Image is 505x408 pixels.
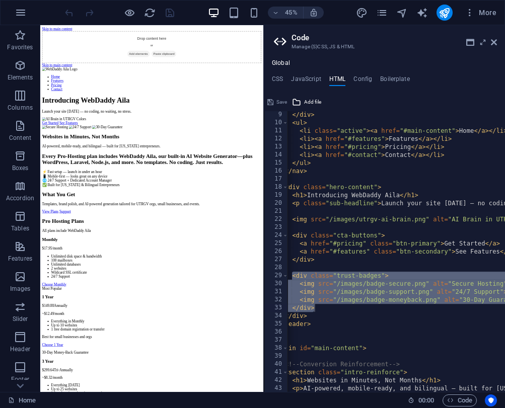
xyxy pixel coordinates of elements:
h1: Introducing WebDaddy Aila [4,157,491,176]
img: AI Brain in UTRGV Colors [4,204,102,213]
div: 26 [264,248,288,256]
div: 12 [264,135,288,143]
a: Home [24,111,44,119]
a: Features [24,120,51,128]
div: 30 [264,280,288,288]
button: text_generator [416,7,428,19]
i: Publish [439,7,450,19]
p: Header [10,345,30,353]
div: 25 [264,239,288,248]
span: Paste clipboard [247,57,303,71]
div: 23 [264,223,288,231]
div: 29 [264,272,288,280]
p: Footer [11,375,29,383]
h3: Manage (S)CSS, JS & HTML [292,42,477,51]
p: Columns [8,104,33,112]
div: 42 [264,376,288,384]
span: Code [447,394,472,406]
div: 27 [264,256,288,264]
img: Secure Hosting [4,222,61,231]
h2: Code [292,33,497,42]
div: 9 [264,111,288,119]
div: 34 [264,312,288,320]
h1: Websites in Minutes, Not Months [4,241,491,255]
a: Skip to main content [4,4,71,13]
button: publish [437,5,453,21]
p: Accordion [6,194,34,202]
div: 14 [264,151,288,159]
h2: Every Pro‑Hosting plan includes WebDaddy Aila, our built‑in AI Website Generator—plus WordPress, ... [4,284,491,311]
div: 31 [264,288,288,296]
div: 17 [264,175,288,183]
div: 38 [264,344,288,352]
div: 35 [264,320,288,328]
button: navigator [396,7,408,19]
i: Navigator [396,7,408,19]
div: 21 [264,207,288,215]
button: Click here to leave preview mode and continue editing [123,7,135,19]
span: : [425,396,427,404]
i: Reload page [144,7,156,19]
button: 45% [268,7,304,19]
div: 15 [264,159,288,167]
img: WebDaddy Aila Logo [4,94,83,103]
h6: Session time [408,394,435,406]
p: Templates, brand polish, and AI‑powered generation tailored for UTRGV orgs, small businesses, and... [4,393,491,402]
button: Add file [291,96,323,108]
h4: CSS [272,75,283,87]
p: Elements [8,73,33,81]
h6: 45% [283,7,299,19]
button: Usercentrics [485,394,497,406]
button: More [461,5,500,21]
div: 20 [264,199,288,207]
span: Add file [304,96,321,108]
div: 24 [264,231,288,239]
div: ✅ Built for [US_STATE] & Bilingual Entrepreneurs [4,350,491,360]
div: 33 [264,304,288,312]
span: More [465,8,496,18]
span: 00 00 [418,394,434,406]
a: Pricing [24,129,47,137]
div: 37 [264,336,288,344]
h4: Config [353,75,372,87]
p: Launch your site [DATE] — no coding, no waiting, no stress. [4,187,491,196]
button: Code [443,394,477,406]
div: 22 [264,215,288,223]
button: design [356,7,368,19]
div: 📱 Mobile‑first — looks great on any device [4,331,491,341]
p: Content [9,134,31,142]
span: Add elements [193,57,243,71]
div: 40 [264,360,288,368]
p: Features [8,255,32,263]
p: Favorites [7,43,33,51]
p: Tables [11,224,29,232]
div: Drop content here [4,13,491,85]
p: Slider [13,315,28,323]
h4: Boilerplate [380,75,410,87]
div: 13 [264,143,288,151]
p: AI‑powered, mobile‑ready, and bilingual — built for [US_STATE] entrepreneurs. [4,265,491,274]
div: 10 [264,119,288,127]
i: Design (Ctrl+Alt+Y) [356,7,368,19]
h4: JavaScript [291,75,321,87]
button: pages [376,7,388,19]
div: ⚡ Fast setup — launch in under an hour [4,321,491,331]
div: 36 [264,328,288,336]
a: Contact [24,138,49,146]
div: 🌐 24/7 Support + Dedicated Account Manager [4,341,491,350]
a: Click to cancel selection. Double-click to open Pages [8,394,36,406]
div: 19 [264,191,288,199]
div: 28 [264,264,288,272]
a: Skip to main content [4,85,71,93]
div: 41 [264,368,288,376]
div: 18 [264,183,288,191]
div: 11 [264,127,288,135]
h4: Global [272,59,290,67]
img: 24/7 Support [63,222,113,231]
div: 16 [264,167,288,175]
i: On resize automatically adjust zoom level to fit chosen device. [309,8,318,17]
i: AI Writer [416,7,428,19]
img: 30‑Day Guarantee [115,222,183,231]
div: 32 [264,296,288,304]
p: Images [10,285,31,293]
